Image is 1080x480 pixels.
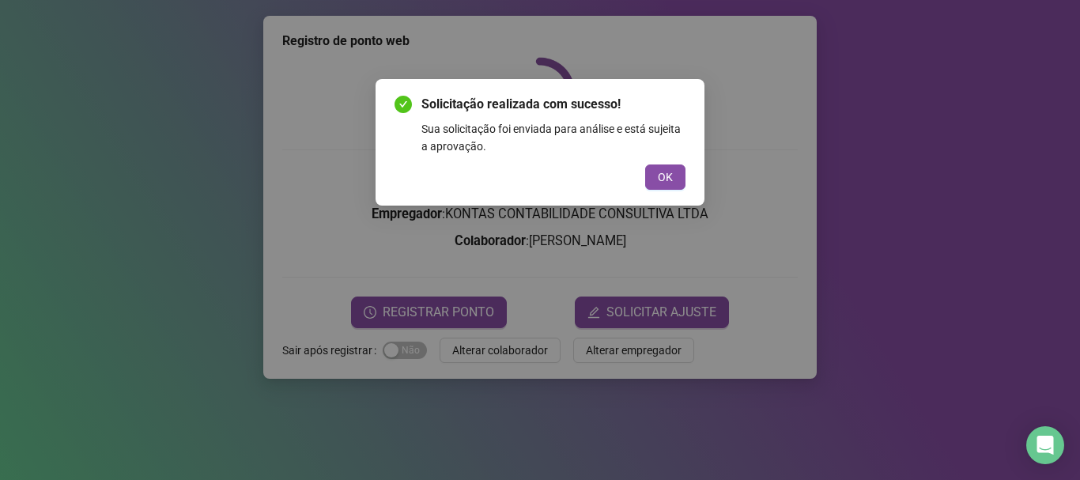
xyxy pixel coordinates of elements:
[1026,426,1064,464] div: Open Intercom Messenger
[395,96,412,113] span: check-circle
[421,95,685,114] span: Solicitação realizada com sucesso!
[421,120,685,155] div: Sua solicitação foi enviada para análise e está sujeita a aprovação.
[658,168,673,186] span: OK
[645,164,685,190] button: OK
